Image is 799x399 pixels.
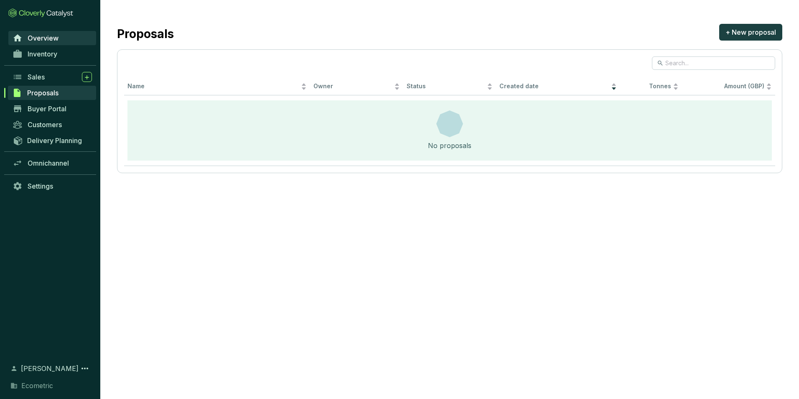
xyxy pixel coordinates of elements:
a: Buyer Portal [8,102,96,116]
span: [PERSON_NAME] [21,363,79,373]
span: Customers [28,120,62,129]
span: Buyer Portal [28,105,66,113]
a: Customers [8,118,96,132]
h2: Proposals [117,25,174,43]
div: No proposals [428,141,471,151]
th: Owner [310,78,403,95]
a: Inventory [8,47,96,61]
th: Status [403,78,496,95]
a: Sales [8,70,96,84]
span: Sales [28,73,45,81]
span: Proposals [27,89,59,97]
a: Proposals [8,86,96,100]
a: Delivery Planning [8,133,96,147]
span: Inventory [28,50,57,58]
a: Settings [8,179,96,193]
th: Name [124,78,310,95]
button: + New proposal [719,24,782,41]
th: Created date [496,78,620,95]
span: Ecometric [21,381,53,391]
span: + New proposal [725,27,776,37]
span: Settings [28,182,53,190]
span: Amount (GBP) [724,82,764,90]
span: Overview [28,34,59,42]
span: Owner [313,82,392,90]
input: Search... [665,59,763,68]
span: Status [407,82,486,90]
span: Tonnes [623,82,671,90]
span: Omnichannel [28,159,69,167]
span: Name [127,82,299,90]
span: Created date [499,82,609,90]
th: Tonnes [620,78,682,95]
span: Delivery Planning [27,136,82,145]
a: Overview [8,31,96,45]
a: Omnichannel [8,156,96,170]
